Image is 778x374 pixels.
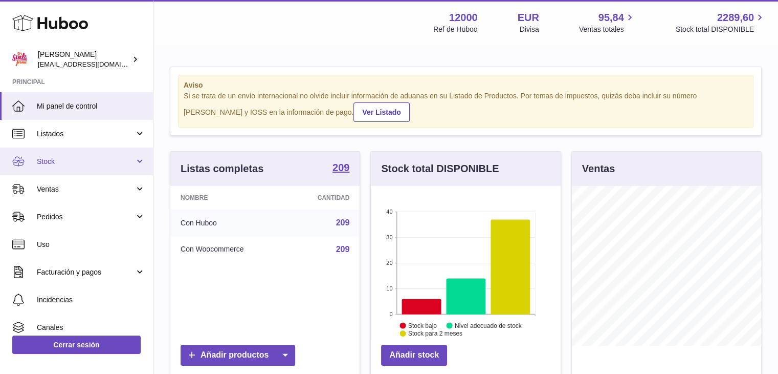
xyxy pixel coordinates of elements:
span: Canales [37,323,145,333]
th: Cantidad [286,186,360,210]
img: mar@ensuelofirme.com [12,52,28,67]
a: Ver Listado [353,102,409,122]
a: 2289,60 Stock total DISPONIBLE [676,11,766,34]
div: Divisa [520,25,539,34]
text: 10 [387,285,393,292]
span: Incidencias [37,295,145,305]
div: [PERSON_NAME] [38,50,130,69]
span: Mi panel de control [37,101,145,111]
text: 0 [390,311,393,317]
span: 2289,60 [717,11,754,25]
text: 40 [387,209,393,215]
span: Stock [37,157,135,167]
text: Nivel adecuado de stock [455,322,522,329]
text: 20 [387,260,393,266]
text: Stock para 2 meses [408,330,462,337]
span: Ventas totales [579,25,636,34]
span: Pedidos [37,212,135,222]
a: Añadir stock [381,345,447,366]
th: Nombre [170,186,286,210]
a: 95,84 Ventas totales [579,11,636,34]
span: Ventas [37,184,135,194]
text: 30 [387,234,393,240]
h3: Ventas [582,162,615,176]
strong: 12000 [449,11,478,25]
div: Ref de Huboo [433,25,477,34]
a: 209 [336,218,350,227]
a: Cerrar sesión [12,336,141,354]
strong: EUR [518,11,539,25]
span: Listados [37,129,135,139]
h3: Listas completas [181,162,263,176]
a: 209 [332,162,349,175]
div: Si se trata de un envío internacional no olvide incluir información de aduanas en su Listado de P... [184,91,748,122]
span: 95,84 [598,11,624,25]
strong: Aviso [184,80,748,90]
a: 209 [336,245,350,254]
span: Facturación y pagos [37,267,135,277]
td: Con Huboo [170,210,286,236]
h3: Stock total DISPONIBLE [381,162,499,176]
a: Añadir productos [181,345,295,366]
span: Uso [37,240,145,250]
text: Stock bajo [408,322,437,329]
span: [EMAIL_ADDRESS][DOMAIN_NAME] [38,60,150,68]
td: Con Woocommerce [170,236,286,263]
span: Stock total DISPONIBLE [676,25,766,34]
strong: 209 [332,162,349,173]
